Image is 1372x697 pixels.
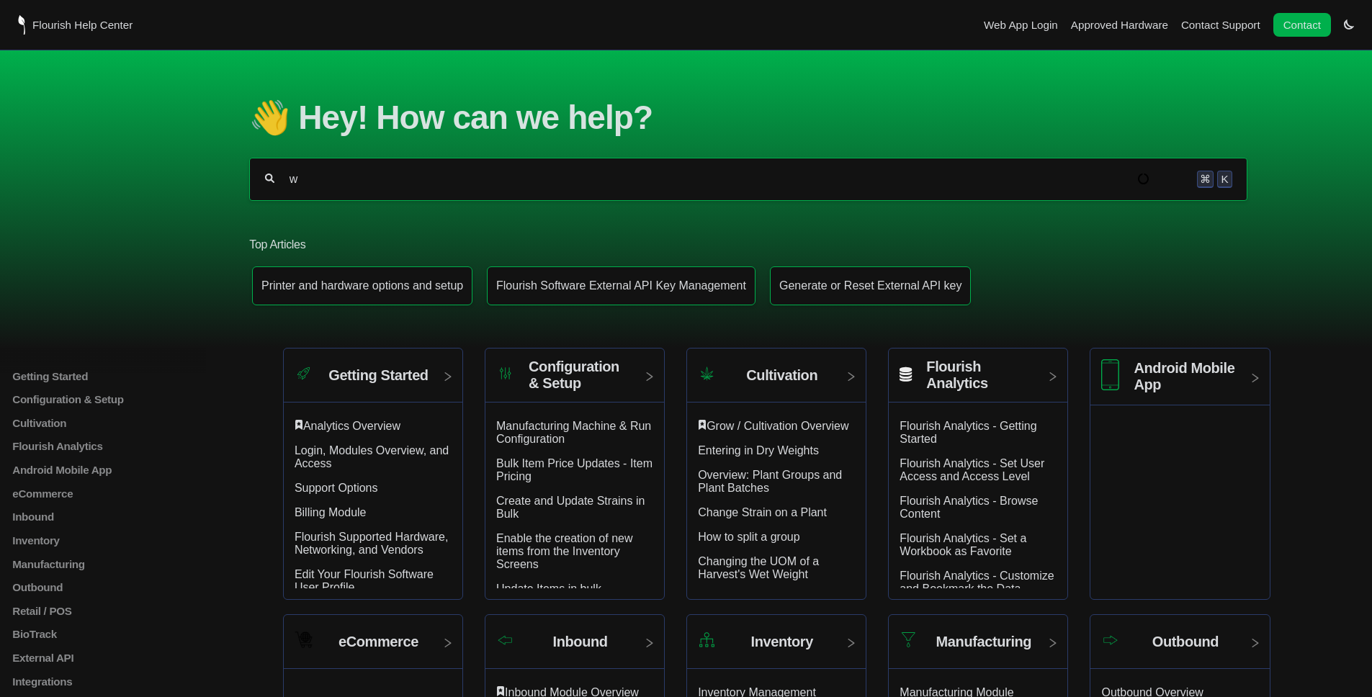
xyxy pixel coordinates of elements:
a: Flourish Analytics - Customize and Bookmark the Data article [900,570,1054,595]
a: Flourish Help Center [18,15,133,35]
a: Category icon Manufacturing [889,626,1067,669]
a: Create and Update Strains in Bulk article [496,495,645,520]
div: Keyboard shortcut for search [1197,171,1232,188]
a: Enable the creation of new items from the Inventory Screens article [496,532,632,570]
a: Article: Flourish Software External API Key Management [487,266,756,305]
div: ​ [698,420,855,433]
kbd: ⌘ [1197,171,1214,188]
h2: Outbound [1152,634,1219,650]
a: Flourish Supported Hardware, Networking, and Vendors article [295,531,448,556]
a: Grow / Cultivation Overview article [707,420,848,432]
li: Contact desktop [1270,15,1335,35]
a: Integrations [11,675,236,687]
h1: 👋 Hey! How can we help? [249,98,1247,137]
a: Bulk Item Price Updates - Item Pricing article [496,457,653,482]
img: Category icon [698,364,716,382]
img: Category icon [900,631,918,649]
a: Inventory [11,534,236,547]
a: Billing Module article [295,506,367,518]
img: Category icon [496,364,514,382]
img: Flourish Help Center Logo [18,15,25,35]
a: Web App Login navigation item [984,19,1058,31]
h2: Inbound [553,634,608,650]
a: External API [11,652,236,664]
img: Category icon [698,631,716,649]
a: Overview: Plant Groups and Plant Batches article [698,469,842,494]
svg: Featured [698,420,707,430]
h2: Manufacturing [936,634,1032,650]
a: Category icon Android Mobile App [1090,359,1269,405]
a: Flourish Analytics [11,440,236,452]
a: Changing the UOM of a Harvest's Wet Weight article [698,555,819,580]
img: Category icon [295,364,313,382]
h2: Getting Started [328,367,428,384]
h2: Inventory [751,634,813,650]
p: Generate or Reset External API key [779,279,961,292]
a: Article: Generate or Reset External API key [770,266,971,305]
a: Manufacturing [11,557,236,570]
a: Switch dark mode setting [1344,18,1354,30]
a: BioTrack [11,628,236,640]
img: Category icon [1101,634,1119,646]
a: Inbound [11,511,236,523]
a: Edit Your Flourish Software User Profile article [295,568,434,593]
a: Configuration & Setup [11,393,236,405]
a: Category icon Inventory [687,626,866,669]
a: Update Items in bulk article [496,583,601,595]
input: Help Me With... [288,172,1184,186]
a: Contact Support navigation item [1181,19,1260,31]
p: Flourish Software External API Key Management [496,279,746,292]
kbd: K [1217,171,1233,188]
h2: eCommerce [338,634,418,650]
p: Printer and hardware options and setup [261,279,463,292]
h2: Cultivation [746,367,817,384]
a: Getting Started [11,369,236,382]
span: Flourish Help Center [32,19,133,31]
a: Flourish Analytics [889,359,1067,403]
div: ​ [295,420,452,433]
a: Category icon Getting Started [284,359,462,403]
a: Flourish Analytics - Set a Workbook as Favorite article [900,532,1026,557]
svg: Featured [496,686,505,696]
a: Approved Hardware navigation item [1071,19,1168,31]
a: Android Mobile App [11,464,236,476]
svg: Featured [295,420,303,430]
a: Category icon Cultivation [687,359,866,403]
a: Article: Printer and hardware options and setup [252,266,472,305]
a: Category icon Inbound [485,626,664,669]
a: Contact [1273,13,1331,37]
a: Category icon Configuration & Setup [485,359,664,403]
a: Category icon eCommerce [284,626,462,669]
a: Category icon Outbound [1090,626,1269,669]
a: Analytics Overview article [303,420,400,432]
a: Cultivation [11,417,236,429]
a: Retail / POS [11,605,236,617]
a: eCommerce [11,487,236,499]
a: Support Options article [295,482,378,494]
a: Manufacturing Machine & Run Configuration article [496,420,651,445]
a: Login, Modules Overview, and Access article [295,444,449,469]
a: How to split a group article [698,531,799,543]
h2: Flourish Analytics [926,359,1035,392]
h2: Top Articles [249,237,1247,253]
a: Flourish Analytics - Browse Content article [900,495,1038,520]
a: Entering in Dry Weights article [698,444,819,457]
a: Outbound [11,581,236,593]
img: Category icon [496,634,514,646]
h2: Android Mobile App [1134,360,1237,393]
section: Top Articles [249,215,1247,320]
